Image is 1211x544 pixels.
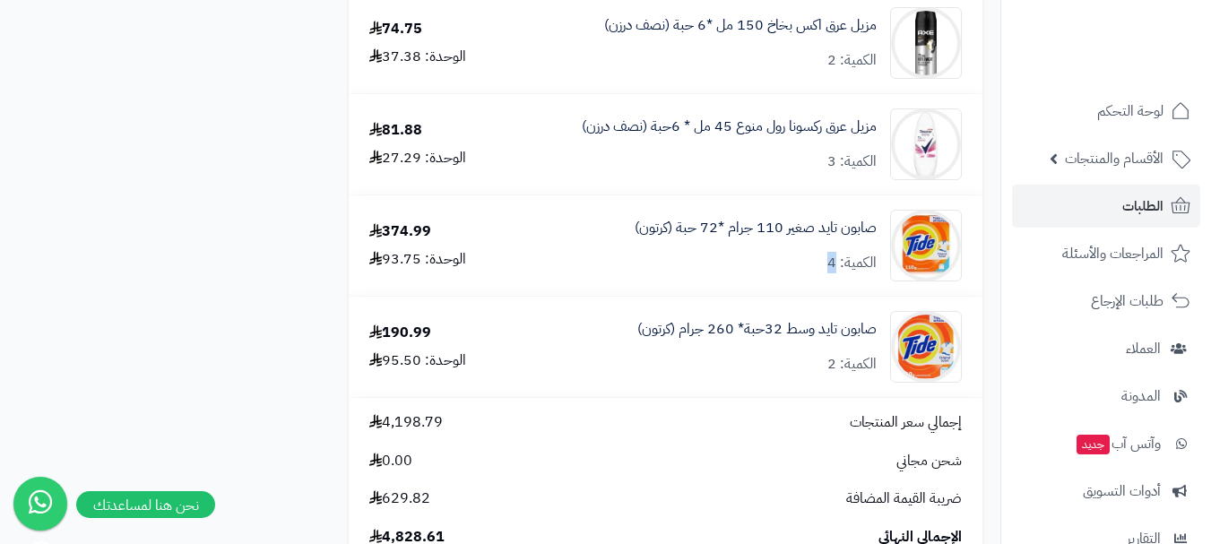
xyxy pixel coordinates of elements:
span: المدونة [1121,384,1161,409]
span: وآتس آب [1075,431,1161,456]
span: لوحة التحكم [1097,99,1163,124]
img: 1748070110-Screenshot%202025-05-24%20100025-90x90.jpg [891,311,961,383]
div: الوحدة: 95.50 [369,350,466,371]
span: إجمالي سعر المنتجات [850,412,962,433]
span: المراجعات والأسئلة [1062,241,1163,266]
div: الوحدة: 93.75 [369,249,466,270]
a: طلبات الإرجاع [1012,280,1200,323]
div: 374.99 [369,221,431,242]
span: الطلبات [1122,194,1163,219]
div: الكمية: 3 [827,151,877,172]
img: 1747513067-61FBfkY1TzL._AC_SL1500-90x90.jpg [891,7,961,79]
a: لوحة التحكم [1012,90,1200,133]
a: مزيل عرق اكس بخاخ 150 مل *6 حبة (نصف درزن) [604,15,877,36]
span: 629.82 [369,488,430,509]
div: 81.88 [369,120,422,141]
img: logo-2.png [1089,34,1194,72]
img: 1747513197-612s8E-JyjL._AC_SL1500-90x90.jpg [891,108,961,180]
a: صابون تايد وسط 32حبة* 260 جرام (كرتون) [637,319,877,340]
span: العملاء [1126,336,1161,361]
div: 190.99 [369,323,431,343]
a: العملاء [1012,327,1200,370]
a: المدونة [1012,375,1200,418]
a: أدوات التسويق [1012,470,1200,513]
span: ضريبة القيمة المضافة [846,488,962,509]
a: المراجعات والأسئلة [1012,232,1200,275]
div: 74.75 [369,19,422,39]
a: وآتس آبجديد [1012,422,1200,465]
img: 1747485777-d4e99b88-bc72-454d-93a2-c59a38dd-90x90.jpg [891,210,961,281]
a: صابون تايد صغير 110 جرام *72 حبة (كرتون) [635,218,877,238]
span: 0.00 [369,451,412,471]
div: الكمية: 2 [827,50,877,71]
span: أدوات التسويق [1083,479,1161,504]
a: مزيل عرق ركسونا رول منوع 45 مل * 6حبة (نصف درزن) [582,117,877,137]
span: شحن مجاني [896,451,962,471]
span: الأقسام والمنتجات [1065,146,1163,171]
div: الكمية: 4 [827,253,877,273]
a: الطلبات [1012,185,1200,228]
div: الوحدة: 37.38 [369,47,466,67]
div: الوحدة: 27.29 [369,148,466,168]
span: جديد [1077,435,1110,454]
span: 4,198.79 [369,412,443,433]
span: طلبات الإرجاع [1091,289,1163,314]
div: الكمية: 2 [827,354,877,375]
